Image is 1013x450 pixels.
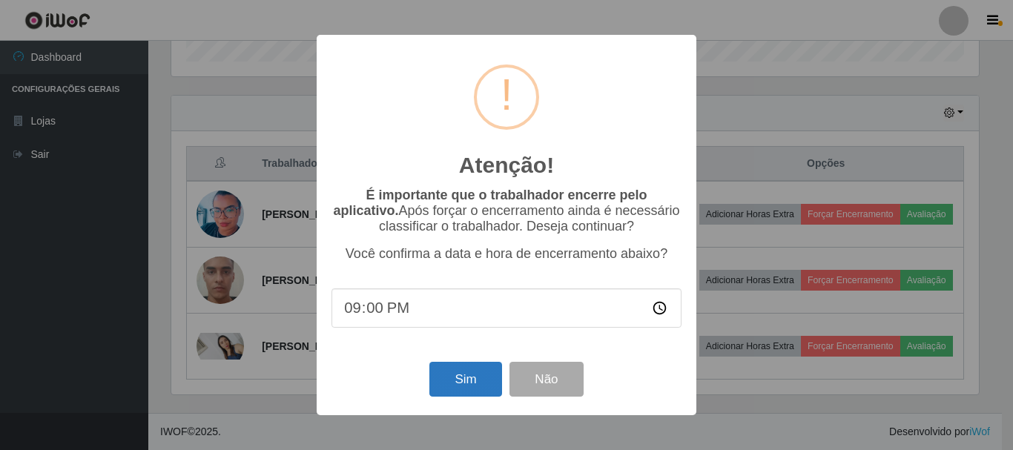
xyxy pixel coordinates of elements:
b: É importante que o trabalhador encerre pelo aplicativo. [333,188,647,218]
button: Sim [429,362,501,397]
p: Você confirma a data e hora de encerramento abaixo? [331,246,682,262]
button: Não [509,362,583,397]
h2: Atenção! [459,152,554,179]
p: Após forçar o encerramento ainda é necessário classificar o trabalhador. Deseja continuar? [331,188,682,234]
